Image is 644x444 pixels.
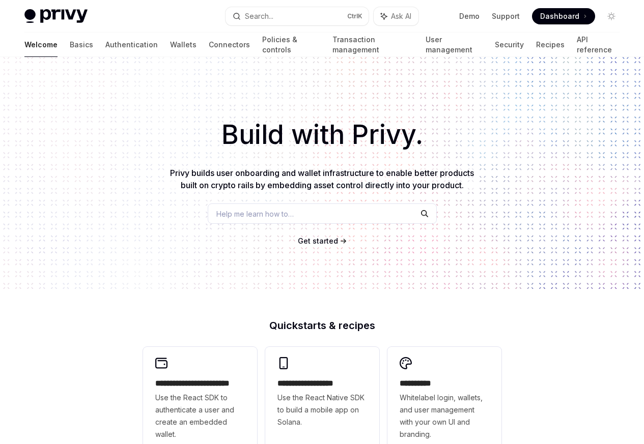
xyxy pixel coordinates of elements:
a: API reference [577,33,620,57]
span: Ctrl K [347,12,362,20]
a: Policies & controls [262,33,320,57]
a: Connectors [209,33,250,57]
div: Search... [245,10,273,22]
img: light logo [24,9,88,23]
span: Use the React SDK to authenticate a user and create an embedded wallet. [155,392,245,440]
button: Toggle dark mode [603,8,620,24]
a: Dashboard [532,8,595,24]
a: Transaction management [332,33,413,57]
span: Get started [298,236,338,245]
h2: Quickstarts & recipes [143,320,501,331]
a: Support [492,11,520,21]
span: Ask AI [391,11,411,21]
span: Dashboard [540,11,579,21]
button: Ask AI [374,7,418,25]
a: Recipes [536,33,565,57]
span: Whitelabel login, wallets, and user management with your own UI and branding. [400,392,489,440]
span: Use the React Native SDK to build a mobile app on Solana. [277,392,367,428]
span: Help me learn how to… [216,209,294,219]
a: User management [426,33,483,57]
a: Get started [298,236,338,246]
a: Demo [459,11,480,21]
a: Welcome [24,33,58,57]
button: Search...CtrlK [226,7,369,25]
a: Wallets [170,33,197,57]
h1: Build with Privy. [16,115,628,155]
a: Basics [70,33,93,57]
a: Security [495,33,524,57]
a: Authentication [105,33,158,57]
span: Privy builds user onboarding and wallet infrastructure to enable better products built on crypto ... [170,168,474,190]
